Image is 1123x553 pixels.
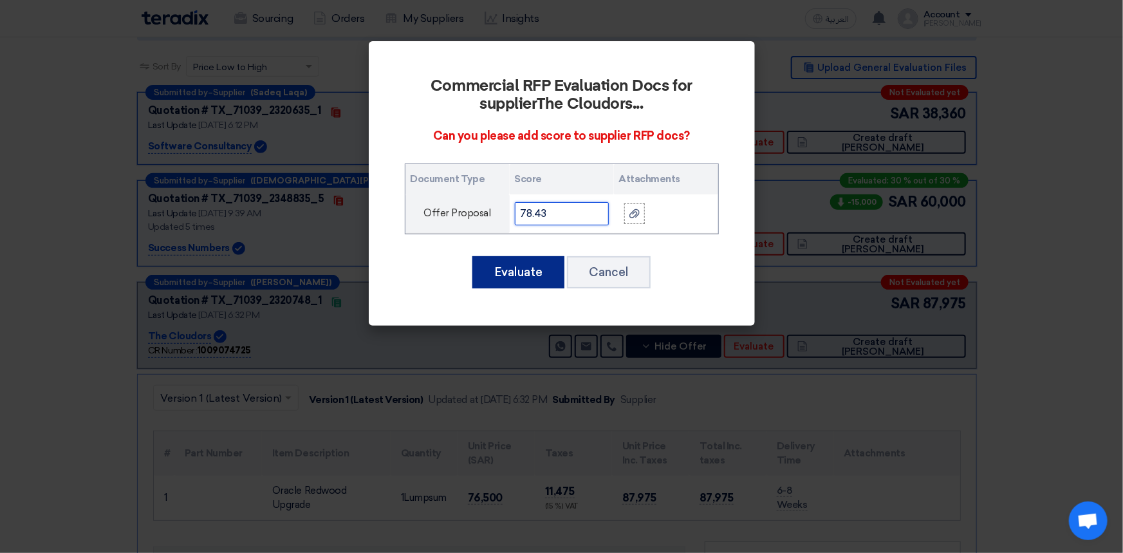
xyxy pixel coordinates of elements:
[537,97,633,112] b: The Cloudors
[472,256,564,288] button: Evaluate
[433,129,690,143] span: Can you please add score to supplier RFP docs?
[614,164,718,194] th: Attachments
[405,77,719,113] h2: Commercial RFP Evaluation Docs for supplier ...
[405,164,510,194] th: Document Type
[567,256,651,288] button: Cancel
[405,194,510,234] td: Offer Proposal
[515,202,609,225] input: Score..
[1069,501,1108,540] div: Open chat
[510,164,614,194] th: Score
